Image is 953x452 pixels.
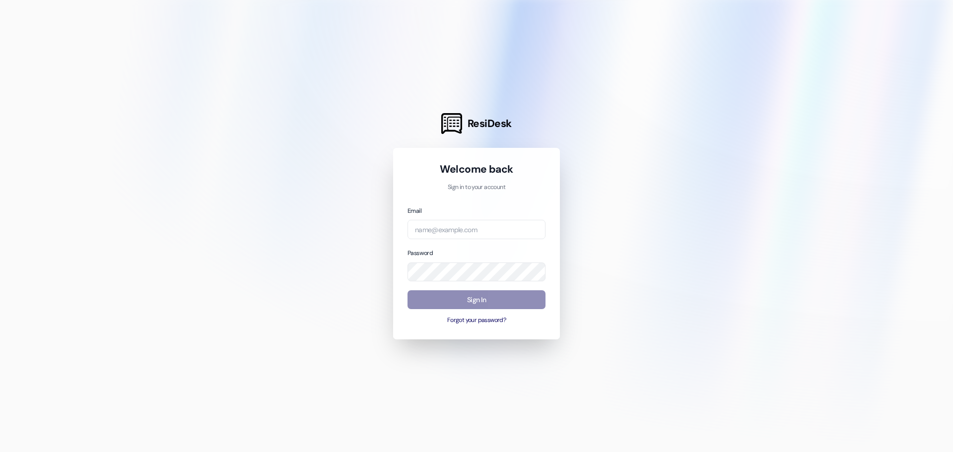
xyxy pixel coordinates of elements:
input: name@example.com [408,220,545,239]
label: Email [408,207,421,215]
button: Sign In [408,290,545,310]
img: ResiDesk Logo [441,113,462,134]
button: Forgot your password? [408,316,545,325]
span: ResiDesk [468,117,512,130]
p: Sign in to your account [408,183,545,192]
label: Password [408,249,433,257]
h1: Welcome back [408,162,545,176]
